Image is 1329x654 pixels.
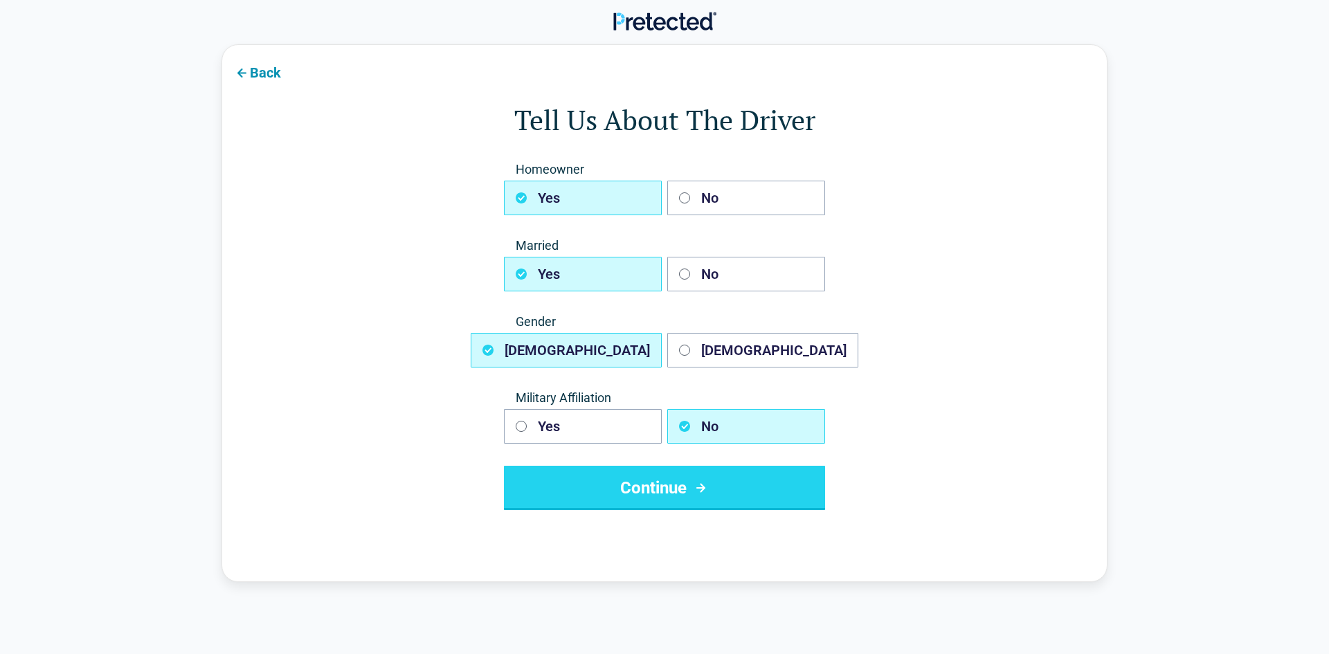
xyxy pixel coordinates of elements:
[504,390,825,406] span: Military Affiliation
[222,56,292,87] button: Back
[504,257,662,291] button: Yes
[278,100,1051,139] h1: Tell Us About The Driver
[667,409,825,444] button: No
[504,161,825,178] span: Homeowner
[504,409,662,444] button: Yes
[504,237,825,254] span: Married
[504,466,825,510] button: Continue
[667,333,858,367] button: [DEMOGRAPHIC_DATA]
[667,181,825,215] button: No
[504,181,662,215] button: Yes
[471,333,662,367] button: [DEMOGRAPHIC_DATA]
[667,257,825,291] button: No
[504,314,825,330] span: Gender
